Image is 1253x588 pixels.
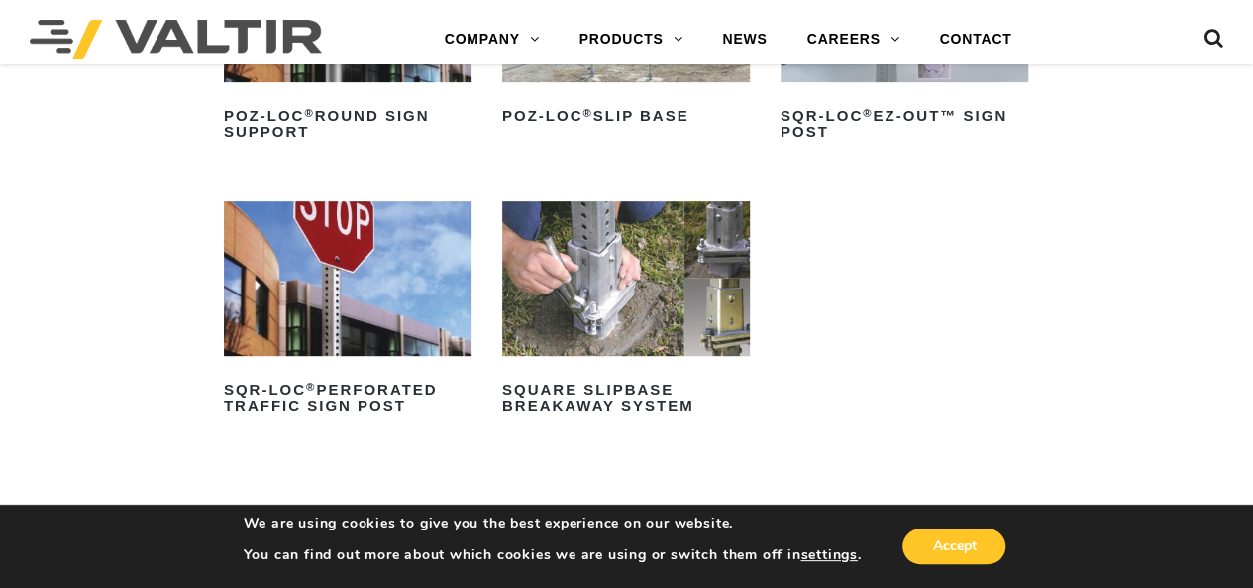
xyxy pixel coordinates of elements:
[560,20,703,59] a: PRODUCTS
[425,20,560,59] a: COMPANY
[306,381,316,393] sup: ®
[702,20,786,59] a: NEWS
[244,546,862,564] p: You can find out more about which cookies we are using or switch them off in .
[863,107,873,119] sup: ®
[304,107,314,119] sup: ®
[919,20,1031,59] a: CONTACT
[781,100,1028,148] h2: SQR-LOC EZ-Out™ Sign Post
[30,20,322,59] img: Valtir
[787,20,920,59] a: CAREERS
[582,107,592,119] sup: ®
[224,201,471,421] a: SQR-LOC®Perforated Traffic Sign Post
[244,515,862,532] p: We are using cookies to give you the best experience on our website.
[224,100,471,148] h2: POZ-LOC Round Sign Support
[224,374,471,421] h2: SQR-LOC Perforated Traffic Sign Post
[502,201,750,421] a: Square Slipbase Breakaway System
[502,374,750,421] h2: Square Slipbase Breakaway System
[502,100,750,132] h2: POZ-LOC Slip Base
[902,529,1005,564] button: Accept
[800,546,857,564] button: settings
